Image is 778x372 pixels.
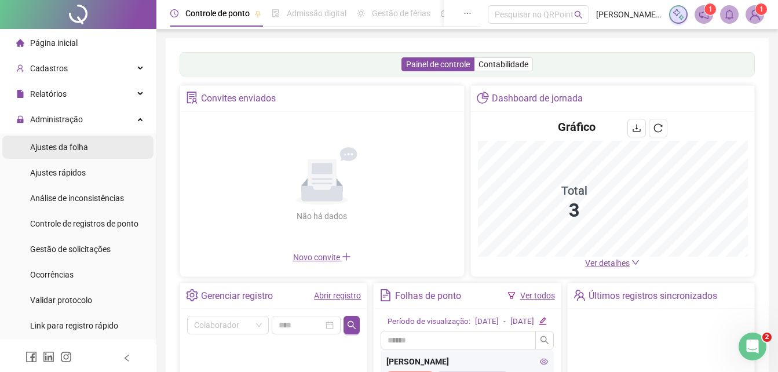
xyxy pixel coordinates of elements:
sup: 1 [704,3,716,15]
span: Contabilidade [479,60,528,69]
span: file-done [272,9,280,17]
span: Ver detalhes [585,258,630,268]
span: 1 [708,5,713,13]
div: Dashboard de jornada [492,89,583,108]
sup: Atualize o seu contato no menu Meus Dados [755,3,767,15]
span: file-text [379,289,392,301]
span: home [16,39,24,47]
span: notification [699,9,709,20]
span: team [574,289,586,301]
span: Ajustes da folha [30,143,88,152]
span: Cadastros [30,64,68,73]
span: Relatórios [30,89,67,99]
div: Folhas de ponto [395,286,461,306]
span: Gestão de solicitações [30,245,111,254]
span: Página inicial [30,38,78,48]
span: Análise de inconsistências [30,194,124,203]
span: Validar protocolo [30,296,92,305]
span: Link para registro rápido [30,321,118,330]
span: Admissão digital [287,9,346,18]
span: search [574,10,583,19]
div: Convites enviados [201,89,276,108]
span: Gestão de férias [372,9,430,18]
span: plus [342,252,351,261]
span: setting [186,289,198,301]
span: bell [724,9,735,20]
span: edit [539,317,546,324]
span: lock [16,115,24,123]
span: search [540,335,549,345]
a: Ver todos [520,291,555,300]
a: Ver detalhes down [585,258,640,268]
div: Gerenciar registro [201,286,273,306]
div: Não há dados [269,210,375,223]
span: down [631,258,640,267]
span: download [632,123,641,133]
span: pie-chart [477,92,489,104]
h4: Gráfico [558,119,596,135]
span: eye [540,358,548,366]
a: Abrir registro [314,291,361,300]
span: filter [507,291,516,300]
div: [PERSON_NAME] [386,355,547,368]
span: dashboard [441,9,449,17]
span: search [347,320,356,330]
span: 1 [759,5,764,13]
span: pushpin [254,10,261,17]
span: facebook [25,351,37,363]
div: [DATE] [475,316,499,328]
iframe: Intercom live chat [739,333,766,360]
span: Controle de registros de ponto [30,219,138,228]
span: Ajustes rápidos [30,168,86,177]
span: left [123,354,131,362]
span: Novo convite [293,253,351,262]
span: solution [186,92,198,104]
div: [DATE] [510,316,534,328]
span: linkedin [43,351,54,363]
span: [PERSON_NAME] [PERSON_NAME] [596,8,662,21]
span: instagram [60,351,72,363]
span: file [16,90,24,98]
span: ellipsis [463,9,472,17]
span: sun [357,9,365,17]
div: Últimos registros sincronizados [589,286,717,306]
span: Administração [30,115,83,124]
span: Ocorrências [30,270,74,279]
img: 31980 [746,6,764,23]
span: clock-circle [170,9,178,17]
span: reload [653,123,663,133]
span: user-add [16,64,24,72]
div: - [503,316,506,328]
span: Painel de controle [406,60,470,69]
span: Controle de ponto [185,9,250,18]
img: sparkle-icon.fc2bf0ac1784a2077858766a79e2daf3.svg [672,8,685,21]
span: 2 [762,333,772,342]
div: Período de visualização: [388,316,470,328]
